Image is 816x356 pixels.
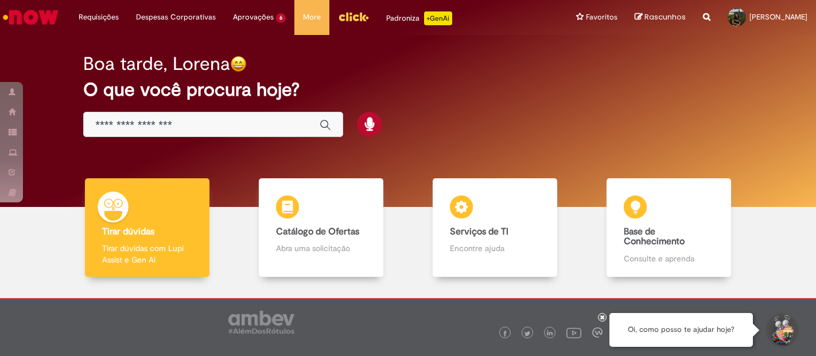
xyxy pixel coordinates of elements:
[624,226,685,248] b: Base de Conhecimento
[408,178,582,277] a: Serviços de TI Encontre ajuda
[60,178,234,277] a: Tirar dúvidas Tirar dúvidas com Lupi Assist e Gen Ai
[102,226,154,237] b: Tirar dúvidas
[592,327,603,338] img: logo_footer_workplace.png
[547,330,553,337] img: logo_footer_linkedin.png
[624,253,714,264] p: Consulte e aprenda
[102,242,192,265] p: Tirar dúvidas com Lupi Assist e Gen Ai
[450,242,540,254] p: Encontre ajuda
[338,8,369,25] img: click_logo_yellow_360x200.png
[502,331,508,337] img: logo_footer_facebook.png
[228,311,294,334] img: logo_footer_ambev_rotulo_gray.png
[276,242,366,254] p: Abra uma solicitação
[582,178,756,277] a: Base de Conhecimento Consulte e aprenda
[586,11,617,23] span: Favoritos
[83,80,733,100] h2: O que você procura hoje?
[276,226,359,237] b: Catálogo de Ofertas
[79,11,119,23] span: Requisições
[749,12,807,22] span: [PERSON_NAME]
[424,11,452,25] p: +GenAi
[276,13,286,23] span: 6
[644,11,686,22] span: Rascunhos
[83,54,230,74] h2: Boa tarde, Lorena
[234,178,408,277] a: Catálogo de Ofertas Abra uma solicitação
[136,11,216,23] span: Despesas Corporativas
[230,56,247,72] img: happy-face.png
[764,313,799,347] button: Iniciar Conversa de Suporte
[303,11,321,23] span: More
[233,11,274,23] span: Aprovações
[450,226,508,237] b: Serviços de TI
[1,6,60,29] img: ServiceNow
[635,12,686,23] a: Rascunhos
[609,313,753,347] div: Oi, como posso te ajudar hoje?
[386,11,452,25] div: Padroniza
[524,331,530,337] img: logo_footer_twitter.png
[566,325,581,340] img: logo_footer_youtube.png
